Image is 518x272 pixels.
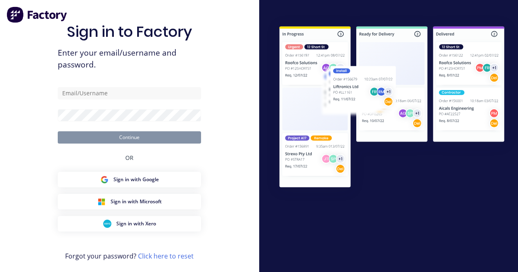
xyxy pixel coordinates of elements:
a: Click here to reset [138,252,194,261]
img: Google Sign in [100,175,109,184]
button: Google Sign inSign in with Google [58,172,201,187]
span: Sign in with Google [113,176,159,183]
img: Xero Sign in [103,220,111,228]
span: Forgot your password? [65,251,194,261]
span: Enter your email/username and password. [58,47,201,71]
span: Sign in with Xero [116,220,156,227]
img: Microsoft Sign in [97,198,106,206]
button: Xero Sign inSign in with Xero [58,216,201,232]
span: Sign in with Microsoft [111,198,162,205]
div: OR [125,144,133,172]
h1: Sign in to Factory [67,23,192,40]
input: Email/Username [58,87,201,99]
button: Microsoft Sign inSign in with Microsoft [58,194,201,209]
img: Factory [7,7,68,23]
button: Continue [58,131,201,144]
